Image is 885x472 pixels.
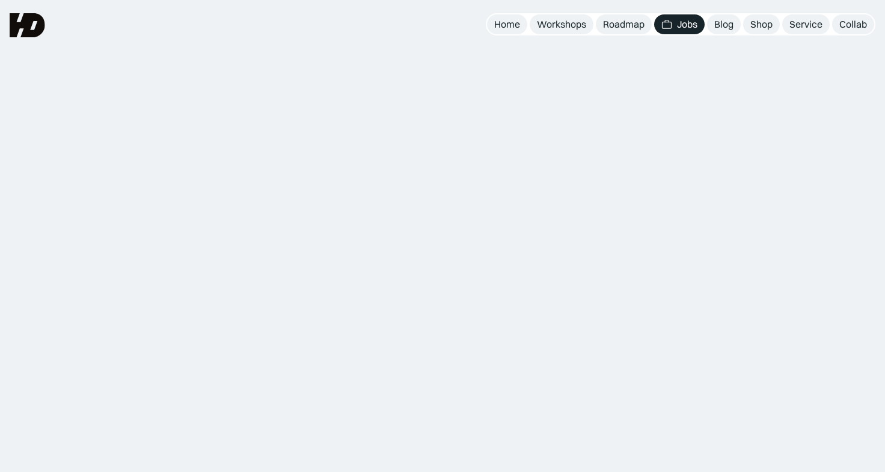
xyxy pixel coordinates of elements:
[603,18,645,31] div: Roadmap
[537,18,586,31] div: Workshops
[487,14,527,34] a: Home
[714,18,733,31] div: Blog
[596,14,652,34] a: Roadmap
[654,14,705,34] a: Jobs
[750,18,773,31] div: Shop
[743,14,780,34] a: Shop
[707,14,741,34] a: Blog
[782,14,830,34] a: Service
[789,18,822,31] div: Service
[677,18,697,31] div: Jobs
[494,18,520,31] div: Home
[839,18,867,31] div: Collab
[832,14,874,34] a: Collab
[530,14,593,34] a: Workshops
